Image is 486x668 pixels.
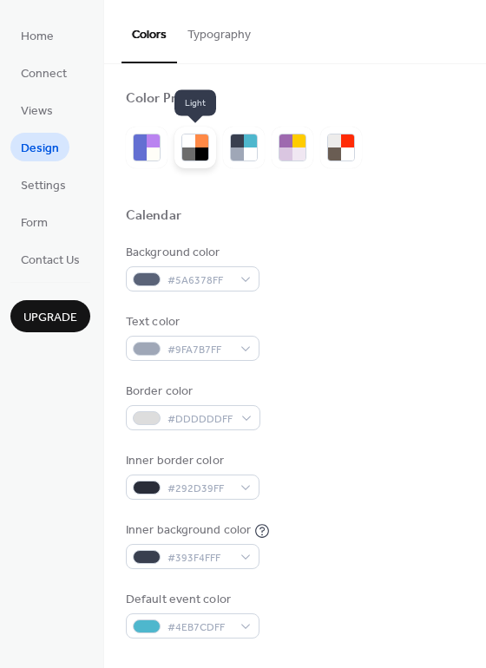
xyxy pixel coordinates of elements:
[21,28,54,46] span: Home
[10,300,90,332] button: Upgrade
[10,58,77,87] a: Connect
[10,245,90,273] a: Contact Us
[21,214,48,232] span: Form
[167,619,232,637] span: #4EB7CDFF
[174,90,216,116] span: Light
[126,521,251,540] div: Inner background color
[126,207,181,226] div: Calendar
[21,252,80,270] span: Contact Us
[21,102,53,121] span: Views
[167,480,232,498] span: #292D39FF
[126,383,257,401] div: Border color
[167,272,232,290] span: #5A6378FF
[21,140,59,158] span: Design
[10,170,76,199] a: Settings
[21,177,66,195] span: Settings
[126,90,209,108] div: Color Presets
[126,591,256,609] div: Default event color
[10,133,69,161] a: Design
[167,549,232,567] span: #393F4FFF
[126,452,256,470] div: Inner border color
[10,207,58,236] a: Form
[10,21,64,49] a: Home
[167,341,232,359] span: #9FA7B7FF
[167,410,233,429] span: #DDDDDDFF
[23,309,77,327] span: Upgrade
[10,95,63,124] a: Views
[126,244,256,262] div: Background color
[21,65,67,83] span: Connect
[126,313,256,331] div: Text color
